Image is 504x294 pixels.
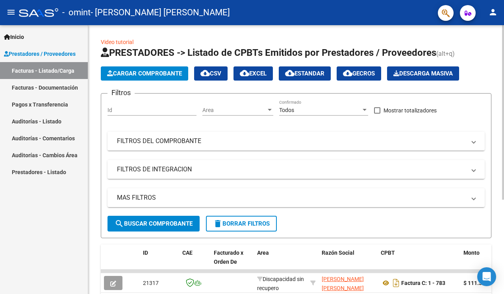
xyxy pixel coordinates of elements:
mat-icon: cloud_download [200,68,210,78]
button: CSV [194,66,228,81]
datatable-header-cell: Facturado x Orden De [211,244,254,279]
mat-panel-title: FILTROS DE INTEGRACION [117,165,466,174]
mat-icon: search [115,219,124,228]
button: Borrar Filtros [206,216,277,232]
mat-icon: menu [6,7,16,17]
mat-expansion-panel-header: MAS FILTROS [107,188,485,207]
span: ID [143,250,148,256]
mat-icon: delete [213,219,222,228]
strong: Factura C: 1 - 783 [401,280,445,286]
mat-icon: cloud_download [343,68,352,78]
span: Cargar Comprobante [107,70,182,77]
mat-icon: cloud_download [240,68,249,78]
a: Video tutorial [101,39,133,45]
button: Cargar Comprobante [101,66,188,81]
span: - [PERSON_NAME] [PERSON_NAME] [91,4,230,21]
button: Estandar [279,66,331,81]
span: Descarga Masiva [393,70,453,77]
span: Prestadores / Proveedores [4,50,76,58]
button: EXCEL [233,66,273,81]
span: Gecros [343,70,375,77]
i: Descargar documento [391,277,401,289]
mat-icon: person [488,7,498,17]
button: Gecros [337,66,381,81]
span: Estandar [285,70,324,77]
button: Buscar Comprobante [107,216,200,232]
span: 21317 [143,280,159,286]
span: Inicio [4,33,24,41]
span: [PERSON_NAME] [PERSON_NAME] [322,276,364,291]
datatable-header-cell: ID [140,244,179,279]
span: - omint [62,4,91,21]
datatable-header-cell: CPBT [378,244,460,279]
span: Mostrar totalizadores [384,106,437,115]
mat-panel-title: FILTROS DEL COMPROBANTE [117,137,466,145]
span: CAE [182,250,193,256]
mat-panel-title: MAS FILTROS [117,193,466,202]
app-download-masive: Descarga masiva de comprobantes (adjuntos) [387,66,459,81]
span: Area [257,250,269,256]
datatable-header-cell: Area [254,244,307,279]
span: Monto [463,250,480,256]
span: CSV [200,70,221,77]
span: Discapacidad sin recupero [257,276,304,291]
div: 27367622364 [322,275,374,291]
span: Borrar Filtros [213,220,270,227]
h3: Filtros [107,87,135,98]
span: Razón Social [322,250,354,256]
span: Facturado x Orden De [214,250,243,265]
mat-icon: cloud_download [285,68,295,78]
mat-expansion-panel-header: FILTROS DE INTEGRACION [107,160,485,179]
span: Buscar Comprobante [115,220,193,227]
button: Descarga Masiva [387,66,459,81]
span: Area [202,107,266,114]
strong: $ 111.335,49 [463,280,496,286]
span: CPBT [381,250,395,256]
datatable-header-cell: Razón Social [319,244,378,279]
span: EXCEL [240,70,267,77]
div: Open Intercom Messenger [477,267,496,286]
span: Todos [279,107,294,113]
mat-expansion-panel-header: FILTROS DEL COMPROBANTE [107,132,485,151]
span: PRESTADORES -> Listado de CPBTs Emitidos por Prestadores / Proveedores [101,47,436,58]
datatable-header-cell: CAE [179,244,211,279]
span: (alt+q) [436,50,455,57]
